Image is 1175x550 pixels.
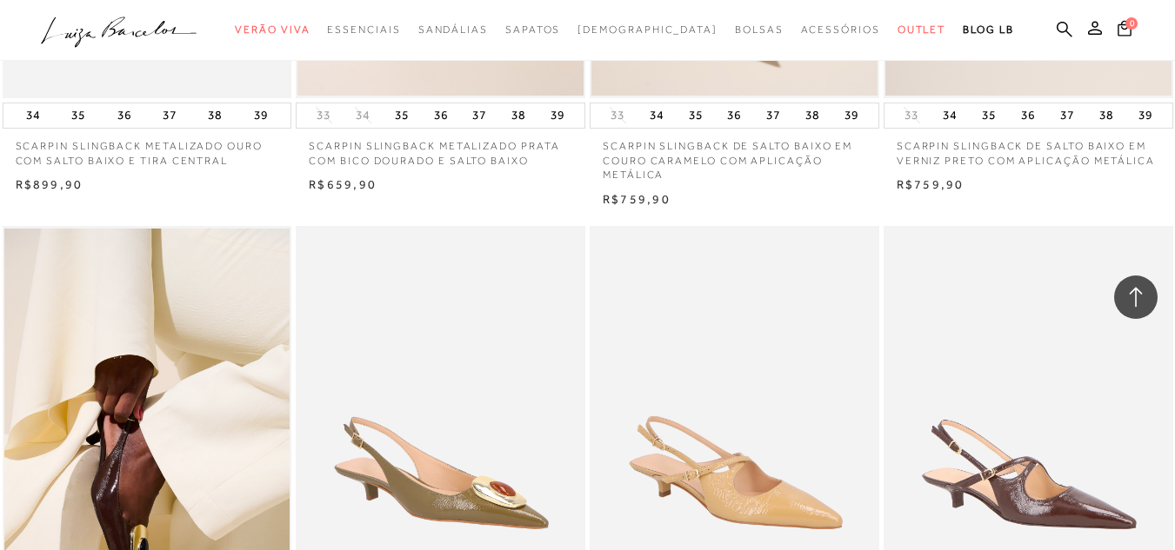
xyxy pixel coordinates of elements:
button: 37 [761,103,785,128]
a: SCARPIN SLINGBACK METALIZADO PRATA COM BICO DOURADO E SALTO BAIXO [296,129,585,169]
button: 36 [112,103,137,128]
span: Essenciais [327,23,400,36]
span: Sapatos [505,23,560,36]
span: R$659,90 [309,177,377,191]
span: R$899,90 [16,177,83,191]
button: 39 [249,103,273,128]
span: R$759,90 [897,177,965,191]
a: categoryNavScreenReaderText [327,14,400,46]
span: Bolsas [735,23,784,36]
button: 33 [899,107,924,123]
button: 39 [839,103,864,128]
span: Verão Viva [235,23,310,36]
a: noSubCategoriesText [577,14,718,46]
button: 35 [66,103,90,128]
button: 36 [1016,103,1040,128]
button: 38 [506,103,531,128]
a: categoryNavScreenReaderText [418,14,488,46]
button: 34 [938,103,962,128]
button: 34 [350,107,375,123]
a: SCARPIN SLINGBACK METALIZADO OURO COM SALTO BAIXO E TIRA CENTRAL [3,129,292,169]
button: 38 [1094,103,1118,128]
span: [DEMOGRAPHIC_DATA] [577,23,718,36]
span: R$759,90 [603,192,671,206]
a: categoryNavScreenReaderText [235,14,310,46]
button: 33 [605,107,630,123]
a: categoryNavScreenReaderText [898,14,946,46]
span: Sandálias [418,23,488,36]
a: SCARPIN SLINGBACK DE SALTO BAIXO EM COURO CARAMELO COM APLICAÇÃO METÁLICA [590,129,879,182]
a: categoryNavScreenReaderText [735,14,784,46]
button: 34 [21,103,45,128]
button: 39 [545,103,570,128]
span: Acessórios [801,23,880,36]
a: BLOG LB [963,14,1013,46]
button: 36 [722,103,746,128]
button: 0 [1112,19,1137,43]
a: SCARPIN SLINGBACK DE SALTO BAIXO EM VERNIZ PRETO COM APLICAÇÃO METÁLICA [884,129,1173,169]
span: Outlet [898,23,946,36]
button: 36 [429,103,453,128]
button: 38 [800,103,825,128]
a: categoryNavScreenReaderText [505,14,560,46]
button: 34 [644,103,669,128]
button: 37 [157,103,182,128]
button: 38 [203,103,227,128]
button: 35 [390,103,414,128]
span: 0 [1125,17,1138,30]
button: 35 [977,103,1001,128]
a: categoryNavScreenReaderText [801,14,880,46]
button: 33 [311,107,336,123]
button: 39 [1133,103,1158,128]
button: 35 [684,103,708,128]
button: 37 [467,103,491,128]
span: BLOG LB [963,23,1013,36]
button: 37 [1055,103,1079,128]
